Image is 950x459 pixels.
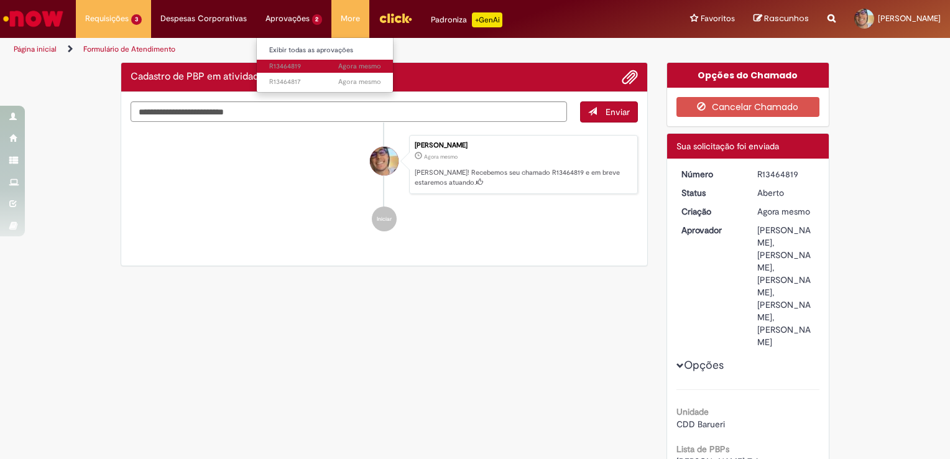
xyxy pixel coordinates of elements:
[131,135,638,195] li: Pedro Henrique De Oliveira Alves
[754,13,809,25] a: Rascunhos
[131,123,638,244] ul: Histórico de tíquete
[265,12,310,25] span: Aprovações
[672,205,749,218] dt: Criação
[338,62,381,71] time: 30/08/2025 10:42:56
[415,142,631,149] div: [PERSON_NAME]
[131,101,567,123] textarea: Digite sua mensagem aqui...
[672,168,749,180] dt: Número
[257,75,394,89] a: Aberto R13464817 :
[257,60,394,73] a: Aberto R13464819 :
[424,153,458,160] time: 30/08/2025 10:42:51
[338,62,381,71] span: Agora mesmo
[431,12,502,27] div: Padroniza
[14,44,57,54] a: Página inicial
[269,77,381,87] span: R13464817
[606,106,630,118] span: Enviar
[672,224,749,236] dt: Aprovador
[131,72,320,83] h2: Cadastro de PBP em atividade por unidade Histórico de tíquete
[676,141,779,152] span: Sua solicitação foi enviada
[379,9,412,27] img: click_logo_yellow_360x200.png
[676,97,820,117] button: Cancelar Chamado
[672,187,749,199] dt: Status
[131,14,142,25] span: 3
[757,187,815,199] div: Aberto
[415,168,631,187] p: [PERSON_NAME]! Recebemos seu chamado R13464819 e em breve estaremos atuando.
[256,37,394,93] ul: Aprovações
[757,168,815,180] div: R13464819
[878,13,941,24] span: [PERSON_NAME]
[622,69,638,85] button: Adicionar anexos
[370,147,399,175] div: Pedro Henrique De Oliveira Alves
[580,101,638,123] button: Enviar
[676,419,725,430] span: CDD Barueri
[667,63,829,88] div: Opções do Chamado
[338,77,381,86] span: Agora mesmo
[424,153,458,160] span: Agora mesmo
[85,12,129,25] span: Requisições
[160,12,247,25] span: Despesas Corporativas
[9,38,624,61] ul: Trilhas de página
[338,77,381,86] time: 30/08/2025 10:42:21
[676,443,729,455] b: Lista de PBPs
[83,44,175,54] a: Formulário de Atendimento
[757,224,815,348] div: [PERSON_NAME], [PERSON_NAME], [PERSON_NAME], [PERSON_NAME], [PERSON_NAME]
[1,6,65,31] img: ServiceNow
[341,12,360,25] span: More
[757,206,810,217] span: Agora mesmo
[269,62,381,72] span: R13464819
[757,206,810,217] time: 30/08/2025 10:42:51
[472,12,502,27] p: +GenAi
[764,12,809,24] span: Rascunhos
[676,406,709,417] b: Unidade
[257,44,394,57] a: Exibir todas as aprovações
[312,14,323,25] span: 2
[757,205,815,218] div: 30/08/2025 10:42:51
[701,12,735,25] span: Favoritos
